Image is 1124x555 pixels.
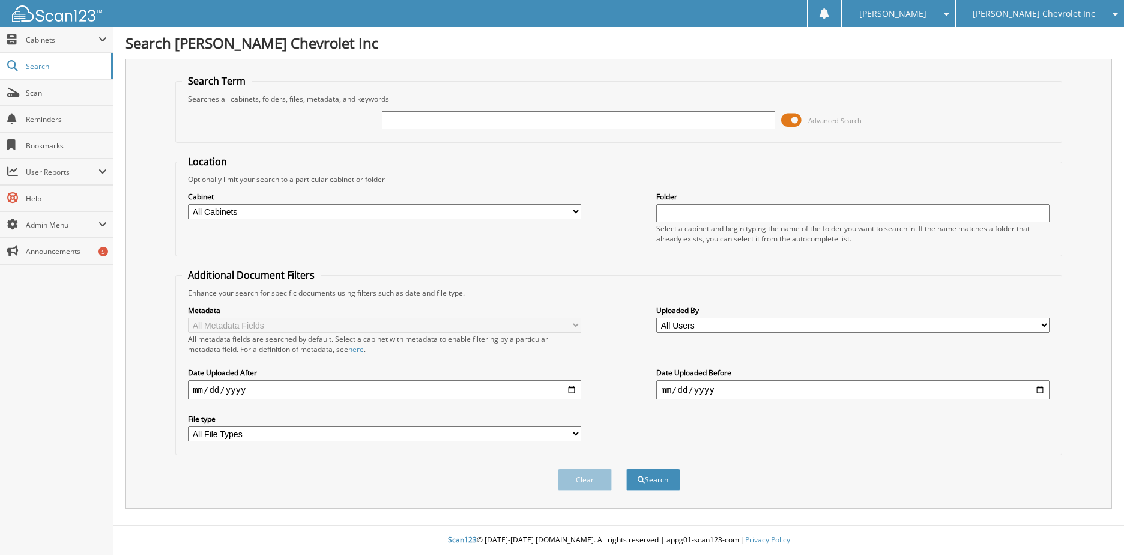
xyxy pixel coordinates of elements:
span: Scan123 [448,535,477,545]
span: User Reports [26,167,98,177]
legend: Additional Document Filters [182,268,321,282]
span: Help [26,193,107,204]
label: Folder [656,192,1050,202]
div: All metadata fields are searched by default. Select a cabinet with metadata to enable filtering b... [188,334,581,354]
legend: Search Term [182,74,252,88]
span: Bookmarks [26,141,107,151]
img: scan123-logo-white.svg [12,5,102,22]
label: Metadata [188,305,581,315]
span: Admin Menu [26,220,98,230]
span: Cabinets [26,35,98,45]
span: Announcements [26,246,107,256]
span: Scan [26,88,107,98]
button: Search [626,469,680,491]
div: 5 [98,247,108,256]
input: start [188,380,581,399]
legend: Location [182,155,233,168]
input: end [656,380,1050,399]
label: File type [188,414,581,424]
label: Date Uploaded After [188,368,581,378]
span: [PERSON_NAME] [859,10,926,17]
div: © [DATE]-[DATE] [DOMAIN_NAME]. All rights reserved | appg01-scan123-com | [113,526,1124,555]
label: Date Uploaded Before [656,368,1050,378]
a: here [348,344,364,354]
span: Advanced Search [808,116,862,125]
span: Reminders [26,114,107,124]
label: Uploaded By [656,305,1050,315]
span: Search [26,61,105,71]
a: Privacy Policy [745,535,790,545]
div: Searches all cabinets, folders, files, metadata, and keywords [182,94,1056,104]
div: Select a cabinet and begin typing the name of the folder you want to search in. If the name match... [656,223,1050,244]
button: Clear [558,469,612,491]
label: Cabinet [188,192,581,202]
div: Enhance your search for specific documents using filters such as date and file type. [182,288,1056,298]
span: [PERSON_NAME] Chevrolet Inc [973,10,1095,17]
div: Optionally limit your search to a particular cabinet or folder [182,174,1056,184]
h1: Search [PERSON_NAME] Chevrolet Inc [125,33,1112,53]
